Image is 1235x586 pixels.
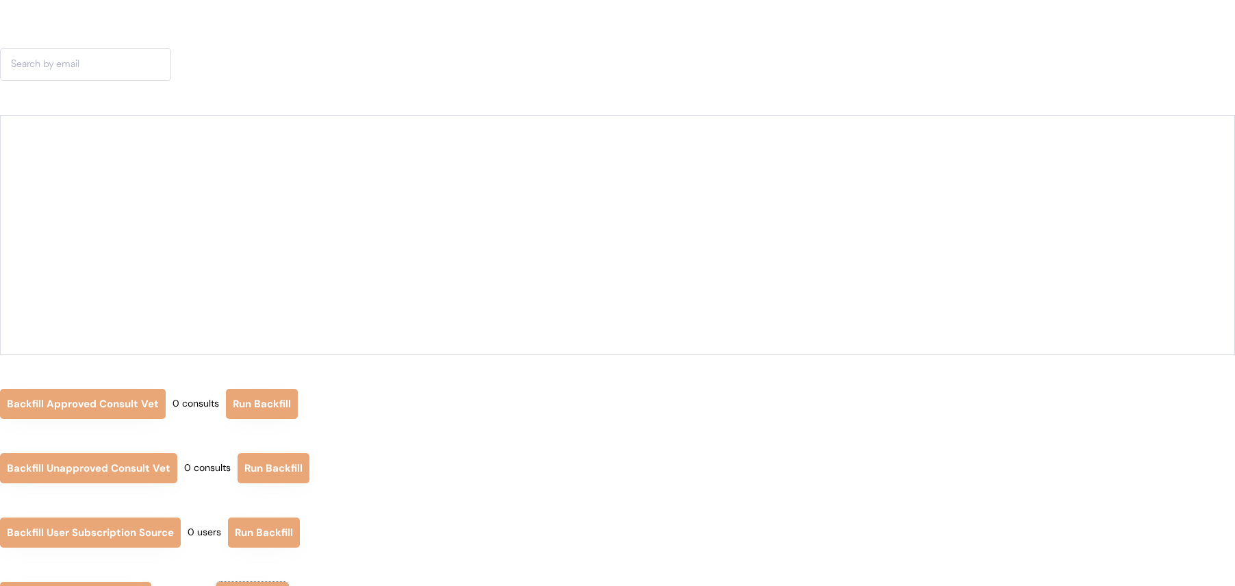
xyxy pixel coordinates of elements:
[188,526,221,539] div: 0 users
[226,389,298,419] button: Run Backfill
[184,461,231,475] div: 0 consults
[173,397,219,411] div: 0 consults
[238,453,309,483] button: Run Backfill
[228,518,300,548] button: Run Backfill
